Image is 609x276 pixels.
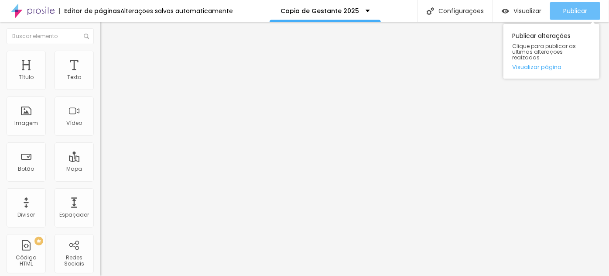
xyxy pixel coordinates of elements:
[7,28,94,44] input: Buscar elemento
[57,255,91,267] div: Redes Sociais
[502,7,509,15] img: view-1.svg
[14,120,38,126] div: Imagem
[427,7,434,15] img: Icone
[563,7,587,14] span: Publicar
[59,212,89,218] div: Espaçador
[493,2,550,20] button: Visualizar
[17,212,35,218] div: Divisor
[503,24,599,79] div: Publicar alterações
[513,7,541,14] span: Visualizar
[59,8,120,14] div: Editor de páginas
[84,34,89,39] img: Icone
[67,74,81,80] div: Texto
[281,8,359,14] p: Copia de Gestante 2025
[19,74,34,80] div: Título
[550,2,600,20] button: Publicar
[512,43,591,61] span: Clique para publicar as ultimas alterações reaizadas
[512,64,591,70] a: Visualizar página
[66,120,82,126] div: Vídeo
[18,166,34,172] div: Botão
[66,166,82,172] div: Mapa
[120,8,233,14] div: Alterações salvas automaticamente
[9,255,43,267] div: Código HTML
